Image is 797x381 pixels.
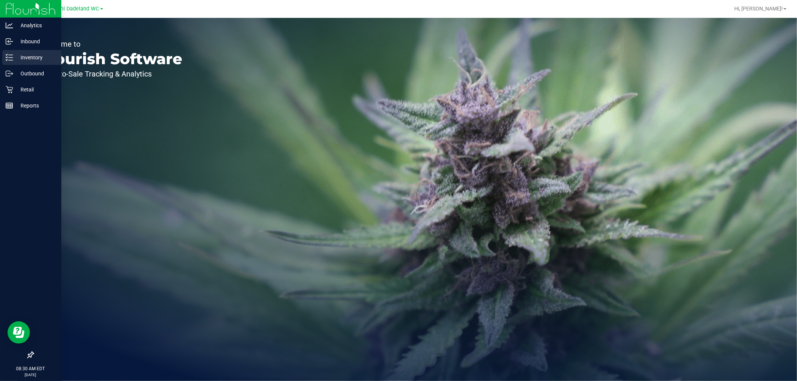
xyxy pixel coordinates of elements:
p: Outbound [13,69,58,78]
p: Inbound [13,37,58,46]
p: Reports [13,101,58,110]
inline-svg: Reports [6,102,13,109]
p: Analytics [13,21,58,30]
p: Retail [13,85,58,94]
inline-svg: Retail [6,86,13,93]
span: Hi, [PERSON_NAME]! [734,6,783,12]
span: Miami Dadeland WC [50,6,99,12]
inline-svg: Analytics [6,22,13,29]
inline-svg: Outbound [6,70,13,77]
p: 08:30 AM EDT [3,365,58,372]
inline-svg: Inbound [6,38,13,45]
p: [DATE] [3,372,58,378]
inline-svg: Inventory [6,54,13,61]
iframe: Resource center [7,321,30,344]
p: Welcome to [40,40,182,48]
p: Seed-to-Sale Tracking & Analytics [40,70,182,78]
p: Inventory [13,53,58,62]
p: Flourish Software [40,51,182,66]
